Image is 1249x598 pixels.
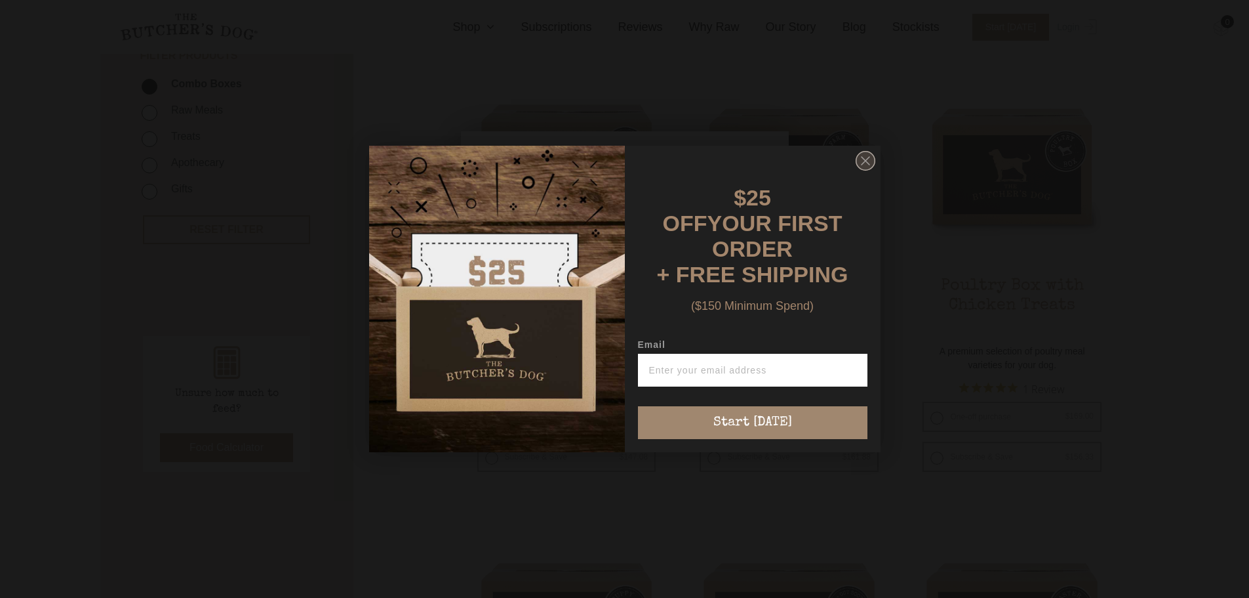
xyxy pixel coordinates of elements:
[638,406,867,439] button: Start [DATE]
[638,339,867,354] label: Email
[691,299,814,312] span: ($150 Minimum Spend)
[369,146,625,452] img: d0d537dc-5429-4832-8318-9955428ea0a1.jpeg
[663,185,771,236] span: $25 OFF
[638,354,867,387] input: Enter your email address
[856,151,875,171] button: Close dialog
[657,211,848,287] span: YOUR FIRST ORDER + FREE SHIPPING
